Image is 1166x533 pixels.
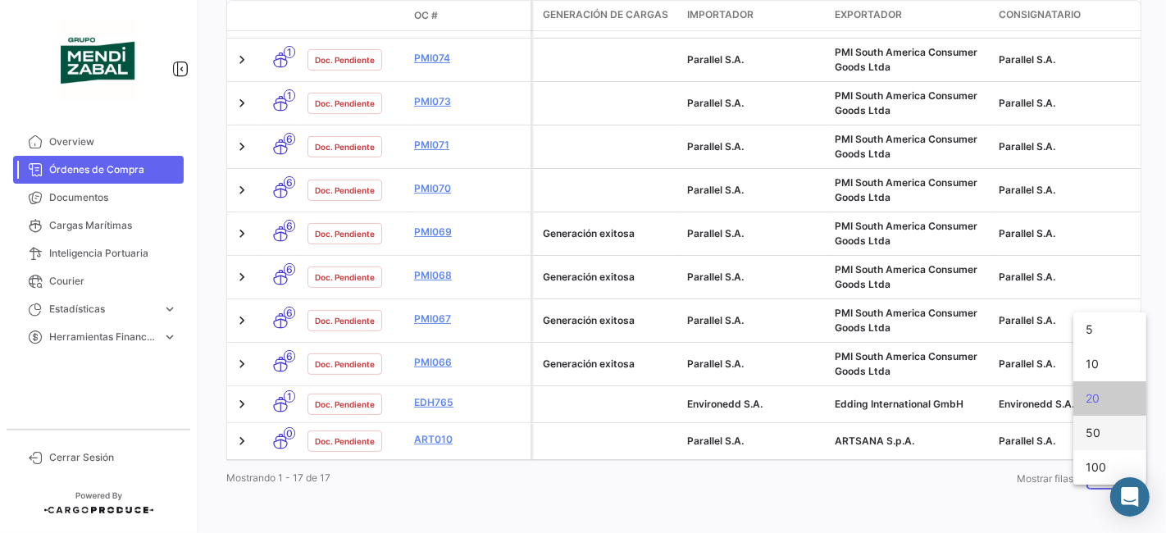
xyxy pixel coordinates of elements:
[1086,347,1133,381] span: 10
[1086,312,1133,347] span: 5
[1110,477,1150,517] div: Abrir Intercom Messenger
[1086,450,1133,485] span: 100
[1086,381,1133,416] span: 20
[1086,416,1133,450] span: 50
